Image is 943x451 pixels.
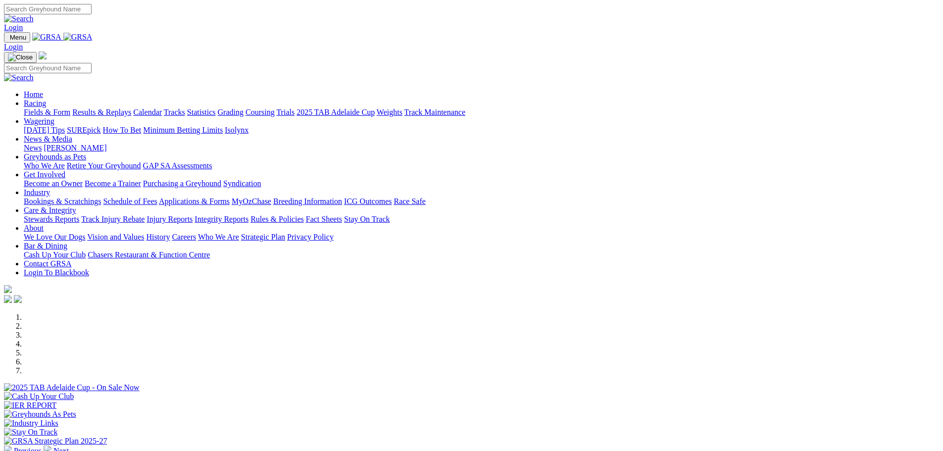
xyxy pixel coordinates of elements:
div: Get Involved [24,179,939,188]
div: Bar & Dining [24,251,939,259]
input: Search [4,63,92,73]
a: Careers [172,233,196,241]
a: Racing [24,99,46,107]
a: About [24,224,44,232]
a: Bar & Dining [24,242,67,250]
a: Login To Blackbook [24,268,89,277]
a: Injury Reports [147,215,193,223]
div: Greyhounds as Pets [24,161,939,170]
a: Coursing [246,108,275,116]
div: Wagering [24,126,939,135]
a: Breeding Information [273,197,342,205]
a: Track Maintenance [404,108,465,116]
a: Privacy Policy [287,233,334,241]
a: SUREpick [67,126,100,134]
a: Strategic Plan [241,233,285,241]
div: Care & Integrity [24,215,939,224]
a: Weights [377,108,402,116]
a: News [24,144,42,152]
a: Cash Up Your Club [24,251,86,259]
img: logo-grsa-white.png [4,285,12,293]
a: Purchasing a Greyhound [143,179,221,188]
a: Statistics [187,108,216,116]
a: Chasers Restaurant & Function Centre [88,251,210,259]
a: Rules & Policies [250,215,304,223]
a: Vision and Values [87,233,144,241]
a: Applications & Forms [159,197,230,205]
a: Login [4,23,23,32]
a: ICG Outcomes [344,197,392,205]
a: Fact Sheets [306,215,342,223]
a: Retire Your Greyhound [67,161,141,170]
a: Stewards Reports [24,215,79,223]
img: Cash Up Your Club [4,392,74,401]
a: Become an Owner [24,179,83,188]
img: Search [4,73,34,82]
a: Bookings & Scratchings [24,197,101,205]
div: News & Media [24,144,939,152]
img: facebook.svg [4,295,12,303]
a: Syndication [223,179,261,188]
img: Close [8,53,33,61]
img: logo-grsa-white.png [39,51,47,59]
a: Fields & Form [24,108,70,116]
a: How To Bet [103,126,142,134]
a: Who We Are [24,161,65,170]
a: Stay On Track [344,215,390,223]
img: 2025 TAB Adelaide Cup - On Sale Now [4,383,140,392]
a: Who We Are [198,233,239,241]
div: Racing [24,108,939,117]
a: Grading [218,108,244,116]
a: Calendar [133,108,162,116]
a: Wagering [24,117,54,125]
a: Contact GRSA [24,259,71,268]
a: GAP SA Assessments [143,161,212,170]
a: Care & Integrity [24,206,76,214]
a: Schedule of Fees [103,197,157,205]
a: Isolynx [225,126,248,134]
img: IER REPORT [4,401,56,410]
a: [DATE] Tips [24,126,65,134]
img: Stay On Track [4,428,57,437]
input: Search [4,4,92,14]
a: We Love Our Dogs [24,233,85,241]
a: Industry [24,188,50,197]
button: Toggle navigation [4,52,37,63]
a: Login [4,43,23,51]
a: Track Injury Rebate [81,215,145,223]
a: Results & Replays [72,108,131,116]
a: History [146,233,170,241]
a: Integrity Reports [195,215,248,223]
a: Become a Trainer [85,179,141,188]
span: Menu [10,34,26,41]
a: Home [24,90,43,99]
img: GRSA [63,33,93,42]
a: Trials [276,108,295,116]
img: GRSA [32,33,61,42]
img: Greyhounds As Pets [4,410,76,419]
a: Get Involved [24,170,65,179]
div: About [24,233,939,242]
img: GRSA Strategic Plan 2025-27 [4,437,107,446]
a: News & Media [24,135,72,143]
a: Minimum Betting Limits [143,126,223,134]
img: Industry Links [4,419,58,428]
a: MyOzChase [232,197,271,205]
button: Toggle navigation [4,32,30,43]
img: twitter.svg [14,295,22,303]
a: 2025 TAB Adelaide Cup [297,108,375,116]
a: Race Safe [394,197,425,205]
div: Industry [24,197,939,206]
a: Greyhounds as Pets [24,152,86,161]
a: [PERSON_NAME] [44,144,106,152]
img: Search [4,14,34,23]
a: Tracks [164,108,185,116]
